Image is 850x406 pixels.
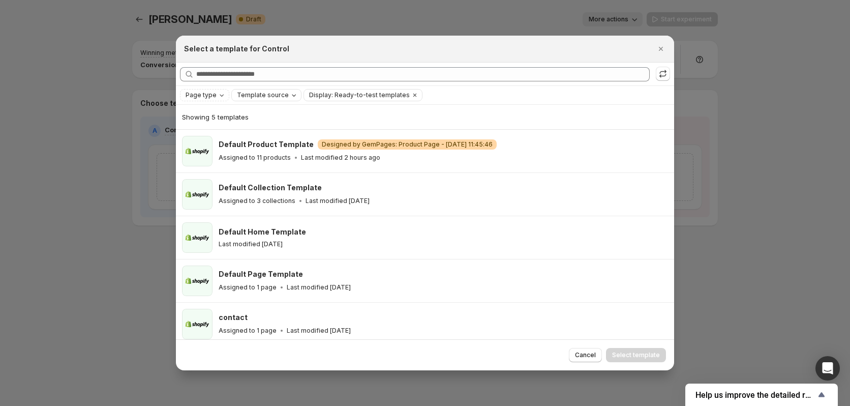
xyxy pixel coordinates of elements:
[575,351,596,359] span: Cancel
[410,90,420,101] button: Clear
[219,154,291,162] p: Assigned to 11 products
[219,227,306,237] h3: Default Home Template
[695,390,815,400] span: Help us improve the detailed report for A/B campaigns
[184,44,289,54] h2: Select a template for Control
[219,269,303,279] h3: Default Page Template
[180,90,229,101] button: Page type
[569,348,602,362] button: Cancel
[237,91,289,99] span: Template source
[287,327,351,335] p: Last modified [DATE]
[219,327,277,335] p: Assigned to 1 page
[695,389,828,401] button: Show survey - Help us improve the detailed report for A/B campaigns
[815,356,840,381] div: Open Intercom Messenger
[219,283,277,292] p: Assigned to 1 page
[304,90,410,101] button: Display: Ready-to-test templates
[182,179,212,210] img: Default Collection Template
[182,309,212,339] img: contact
[182,222,212,253] img: Default Home Template
[287,283,351,292] p: Last modified [DATE]
[219,183,322,193] h3: Default Collection Template
[301,154,380,162] p: Last modified 2 hours ago
[232,90,301,101] button: Template source
[182,136,212,166] img: Default Product Template
[219,197,295,205] p: Assigned to 3 collections
[219,240,283,248] p: Last modified [DATE]
[306,197,370,205] p: Last modified [DATE]
[186,91,217,99] span: Page type
[219,139,314,150] h3: Default Product Template
[219,312,248,323] h3: contact
[654,42,668,56] button: Close
[309,91,410,99] span: Display: Ready-to-test templates
[182,113,249,121] span: Showing 5 templates
[182,266,212,296] img: Default Page Template
[322,140,493,149] span: Designed by GemPages: Product Page - [DATE] 11:45:46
